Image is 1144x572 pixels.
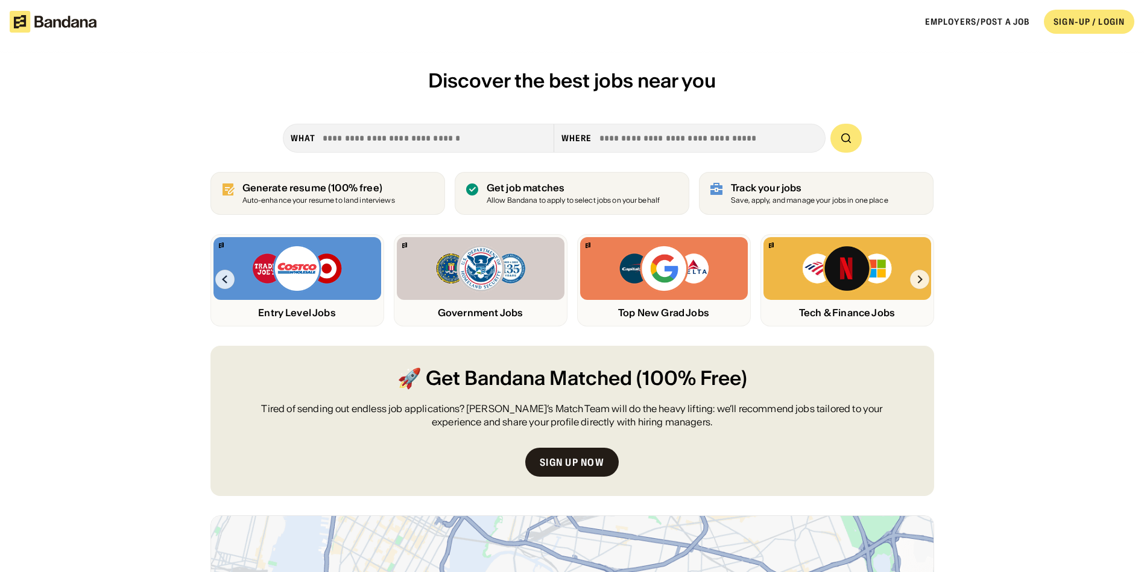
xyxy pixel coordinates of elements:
div: Auto-enhance your resume to land interviews [242,197,395,205]
img: Bandana logo [586,243,590,248]
span: (100% Free) [636,365,747,392]
a: Track your jobs Save, apply, and manage your jobs in one place [699,172,934,215]
div: Sign up now [540,457,604,467]
img: Bandana logo [769,243,774,248]
a: Get job matches Allow Bandana to apply to select jobs on your behalf [455,172,689,215]
a: Employers/Post a job [925,16,1029,27]
div: Tech & Finance Jobs [763,307,931,319]
a: Bandana logoBank of America, Netflix, Microsoft logosTech & Finance Jobs [760,234,934,326]
img: Bandana logo [219,243,224,248]
div: Tired of sending out endless job applications? [PERSON_NAME]’s Match Team will do the heavy lifti... [239,402,905,429]
img: Bank of America, Netflix, Microsoft logos [801,244,893,293]
div: Allow Bandana to apply to select jobs on your behalf [487,197,660,205]
div: Get job matches [487,182,660,194]
div: Track your jobs [731,182,888,194]
div: what [291,133,315,144]
div: Government Jobs [397,307,564,319]
img: Right Arrow [910,270,929,289]
a: Bandana logoTrader Joe’s, Costco, Target logosEntry Level Jobs [210,234,384,326]
a: Sign up now [525,448,619,477]
a: Generate resume (100% free)Auto-enhance your resume to land interviews [210,172,445,215]
span: Discover the best jobs near you [428,68,716,93]
img: FBI, DHS, MWRD logos [435,244,526,293]
div: Entry Level Jobs [213,307,381,319]
div: Save, apply, and manage your jobs in one place [731,197,888,205]
img: Bandana logo [402,243,407,248]
img: Trader Joe’s, Costco, Target logos [251,244,343,293]
img: Bandana logotype [10,11,96,33]
a: Bandana logoFBI, DHS, MWRD logosGovernment Jobs [394,234,567,326]
div: Generate resume [242,182,395,194]
div: Top New Grad Jobs [580,307,748,319]
span: (100% free) [328,182,382,194]
div: SIGN-UP / LOGIN [1054,16,1125,27]
img: Left Arrow [215,270,235,289]
img: Capital One, Google, Delta logos [618,244,710,293]
span: 🚀 Get Bandana Matched [397,365,632,392]
a: Bandana logoCapital One, Google, Delta logosTop New Grad Jobs [577,234,751,326]
div: Where [561,133,592,144]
